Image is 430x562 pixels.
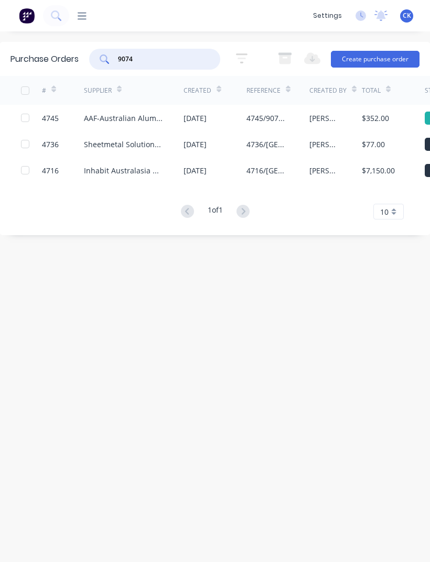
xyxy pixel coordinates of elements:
div: 4716 [42,165,59,176]
div: 4745/9074/Prototype [246,113,288,124]
div: Total [362,86,381,95]
div: [PERSON_NAME] [309,165,341,176]
div: [DATE] [184,113,207,124]
div: Purchase Orders [10,53,79,65]
div: Reference [246,86,281,95]
div: [PERSON_NAME] [309,113,341,124]
div: Created [184,86,211,95]
div: 4716/[GEOGRAPHIC_DATA] [246,165,288,176]
div: $352.00 [362,113,389,124]
div: Sheetmetal Solutions ([GEOGRAPHIC_DATA]) Pty Ltd [84,139,163,150]
div: Inhabit Australasia Pty Ltd [84,165,163,176]
span: CK [403,11,411,20]
div: 1 of 1 [208,204,223,219]
div: [DATE] [184,139,207,150]
div: # [42,86,46,95]
div: settings [308,8,347,24]
input: Search purchase orders... [117,54,204,64]
div: 4736 [42,139,59,150]
div: [PERSON_NAME] [309,139,341,150]
div: $7,150.00 [362,165,395,176]
div: 4745 [42,113,59,124]
span: 10 [380,206,389,217]
button: Create purchase order [331,51,420,68]
div: $77.00 [362,139,385,150]
div: 4736/[GEOGRAPHIC_DATA][DEMOGRAPHIC_DATA] [246,139,288,150]
div: [DATE] [184,165,207,176]
div: Supplier [84,86,112,95]
div: AAF-Australian Aluminium Finishing [84,113,163,124]
div: Created By [309,86,347,95]
img: Factory [19,8,35,24]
